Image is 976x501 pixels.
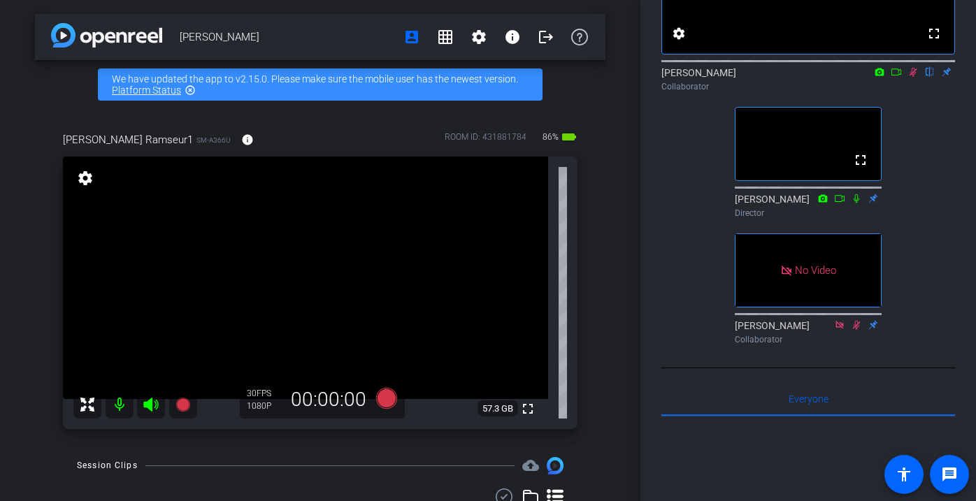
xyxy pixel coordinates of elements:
[561,129,577,145] mat-icon: battery_std
[670,25,687,42] mat-icon: settings
[896,466,912,483] mat-icon: accessibility
[519,400,536,417] mat-icon: fullscreen
[661,80,955,93] div: Collaborator
[185,85,196,96] mat-icon: highlight_off
[926,25,942,42] mat-icon: fullscreen
[735,192,882,219] div: [PERSON_NAME]
[921,65,938,78] mat-icon: flip
[241,133,254,146] mat-icon: info
[257,389,271,398] span: FPS
[789,394,828,404] span: Everyone
[112,85,181,96] a: Platform Status
[538,29,554,45] mat-icon: logout
[735,207,882,219] div: Director
[282,388,375,412] div: 00:00:00
[522,457,539,474] span: Destinations for your clips
[247,388,282,399] div: 30
[540,126,561,148] span: 86%
[504,29,521,45] mat-icon: info
[437,29,454,45] mat-icon: grid_on
[247,400,282,412] div: 1080P
[547,457,564,474] img: Session clips
[77,458,138,472] div: Session Clips
[403,29,420,45] mat-icon: account_box
[735,319,882,346] div: [PERSON_NAME]
[51,23,162,48] img: app-logo
[196,135,231,145] span: SM-A366U
[98,68,543,101] div: We have updated the app to v2.15.0. Please make sure the mobile user has the newest version.
[478,400,518,417] span: 57.3 GB
[471,29,487,45] mat-icon: settings
[445,131,526,151] div: ROOM ID: 431881784
[76,170,95,187] mat-icon: settings
[735,333,882,346] div: Collaborator
[63,132,193,147] span: [PERSON_NAME] Ramseur1
[852,152,869,168] mat-icon: fullscreen
[661,66,955,93] div: [PERSON_NAME]
[941,466,958,483] mat-icon: message
[180,23,395,51] span: [PERSON_NAME]
[522,457,539,474] mat-icon: cloud_upload
[795,263,836,276] span: No Video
